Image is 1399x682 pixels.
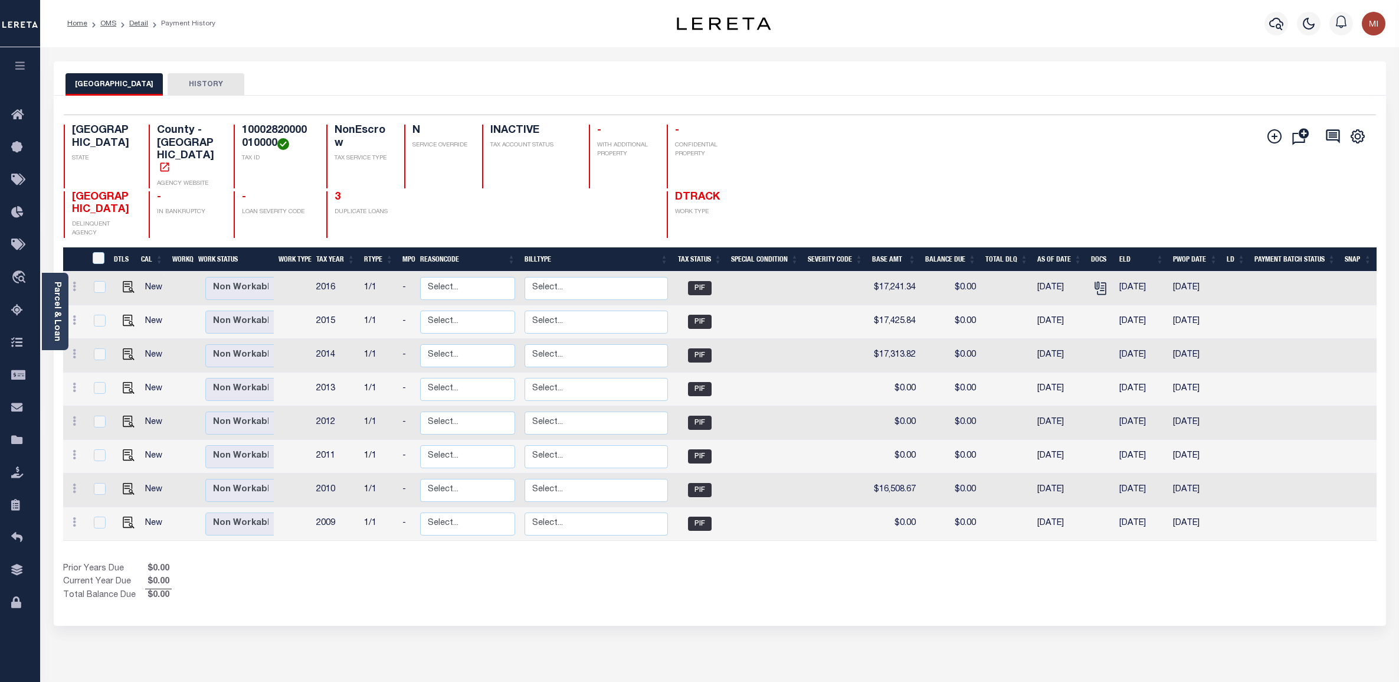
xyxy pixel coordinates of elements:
p: DUPLICATE LOANS [335,208,390,217]
h4: NonEscrow [335,125,390,150]
th: MPO [398,247,415,272]
th: &nbsp; [86,247,110,272]
td: $0.00 [920,339,981,373]
td: [DATE] [1168,305,1222,339]
td: [DATE] [1033,440,1086,474]
p: TAX SERVICE TYPE [335,154,390,163]
td: 1/1 [359,406,398,440]
h4: N [412,125,468,138]
th: Tax Year: activate to sort column ascending [312,247,359,272]
th: Severity Code: activate to sort column ascending [803,247,867,272]
td: $0.00 [867,507,920,541]
p: CONFIDENTIAL PROPERTY [675,141,738,159]
th: Balance Due: activate to sort column ascending [920,247,981,272]
span: - [242,192,246,203]
td: [DATE] [1033,272,1086,305]
td: [DATE] [1033,339,1086,373]
td: $0.00 [867,406,920,440]
td: 1/1 [359,305,398,339]
p: TAX ID [242,154,312,163]
h4: 10002820000010000 [242,125,312,150]
span: PIF [688,449,712,464]
td: 2014 [312,339,359,373]
li: Payment History [148,18,215,29]
a: Detail [129,20,148,27]
th: LD: activate to sort column ascending [1222,247,1250,272]
td: $17,425.84 [867,305,920,339]
td: [DATE] [1033,373,1086,406]
i: travel_explore [11,270,30,286]
th: CAL: activate to sort column ascending [136,247,168,272]
th: Special Condition: activate to sort column ascending [726,247,803,272]
p: LOAN SEVERITY CODE [242,208,312,217]
th: Base Amt: activate to sort column ascending [867,247,920,272]
th: Work Status [194,247,274,272]
td: $0.00 [920,373,981,406]
td: Total Balance Due [63,589,145,602]
th: ELD: activate to sort column ascending [1115,247,1168,272]
td: [DATE] [1033,305,1086,339]
td: [DATE] [1115,440,1168,474]
td: 1/1 [359,474,398,507]
th: Payment Batch Status: activate to sort column ascending [1250,247,1340,272]
a: 3 [335,192,340,203]
td: [DATE] [1168,507,1222,541]
th: PWOP Date: activate to sort column ascending [1168,247,1222,272]
p: IN BANKRUPTCY [157,208,219,217]
td: [DATE] [1033,507,1086,541]
td: - [398,272,415,305]
span: - [597,125,601,136]
td: [DATE] [1115,305,1168,339]
td: [DATE] [1168,272,1222,305]
p: DELINQUENT AGENCY [72,220,135,238]
td: $0.00 [920,507,981,541]
span: - [157,192,161,203]
span: PIF [688,416,712,430]
td: $17,313.82 [867,339,920,373]
span: DTRACK [675,192,720,203]
td: - [398,305,415,339]
td: [DATE] [1168,474,1222,507]
td: $0.00 [920,272,981,305]
th: BillType: activate to sort column ascending [520,247,673,272]
td: $0.00 [920,406,981,440]
td: $0.00 [920,305,981,339]
p: SERVICE OVERRIDE [412,141,468,150]
td: New [140,373,173,406]
td: 1/1 [359,507,398,541]
p: STATE [72,154,135,163]
span: - [675,125,679,136]
th: ReasonCode: activate to sort column ascending [415,247,520,272]
td: [DATE] [1115,406,1168,440]
td: $0.00 [867,373,920,406]
td: New [140,507,173,541]
th: Docs [1086,247,1115,272]
td: New [140,272,173,305]
th: WorkQ [168,247,194,272]
p: AGENCY WEBSITE [157,180,219,188]
th: As of Date: activate to sort column ascending [1033,247,1086,272]
th: RType: activate to sort column ascending [359,247,398,272]
td: [DATE] [1168,440,1222,474]
td: [DATE] [1168,373,1222,406]
p: WITH ADDITIONAL PROPERTY [597,141,653,159]
span: PIF [688,281,712,295]
span: PIF [688,517,712,531]
span: $0.00 [145,563,172,576]
td: $0.00 [920,474,981,507]
td: 2015 [312,305,359,339]
td: - [398,339,415,373]
td: Current Year Due [63,576,145,589]
td: 1/1 [359,272,398,305]
button: [GEOGRAPHIC_DATA] [65,73,163,96]
a: Home [67,20,87,27]
td: [DATE] [1115,474,1168,507]
td: Prior Years Due [63,563,145,576]
th: Work Type [274,247,312,272]
td: $0.00 [920,440,981,474]
td: [DATE] [1115,507,1168,541]
span: PIF [688,483,712,497]
td: - [398,440,415,474]
td: [DATE] [1168,339,1222,373]
td: [DATE] [1115,272,1168,305]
